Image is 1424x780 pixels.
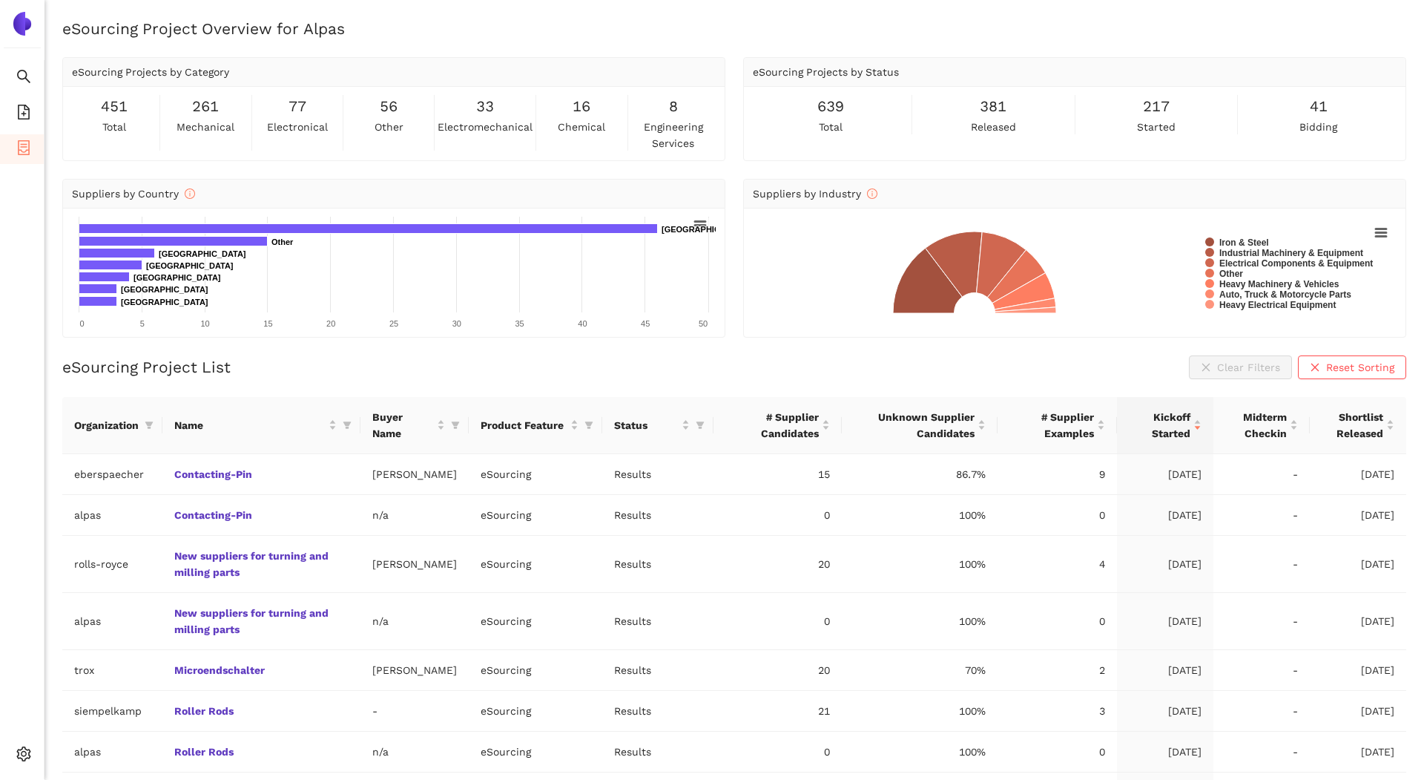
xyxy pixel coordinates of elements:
[79,319,84,328] text: 0
[998,691,1117,732] td: 3
[62,18,1406,39] h2: eSourcing Project Overview for Alpas
[602,536,713,593] td: Results
[602,650,713,691] td: Results
[602,593,713,650] td: Results
[842,691,998,732] td: 100%
[375,119,403,135] span: other
[1310,397,1406,454] th: this column's title is Shortlist Released,this column is sortable
[693,414,708,436] span: filter
[584,421,593,430] span: filter
[602,495,713,536] td: Results
[360,650,469,691] td: [PERSON_NAME]
[558,119,605,135] span: chemical
[631,119,716,151] span: engineering services
[1326,359,1394,376] span: Reset Sorting
[980,95,1006,118] span: 381
[1310,495,1406,536] td: [DATE]
[1225,409,1287,442] span: Midterm Checkin
[998,397,1117,454] th: this column's title is # Supplier Examples,this column is sortable
[1219,258,1373,269] text: Electrical Components & Equipment
[192,95,219,118] span: 261
[162,397,360,454] th: this column's title is Name,this column is sortable
[1117,536,1213,593] td: [DATE]
[62,454,162,495] td: eberspaecher
[448,406,463,445] span: filter
[1310,536,1406,593] td: [DATE]
[1219,269,1243,279] text: Other
[1117,454,1213,495] td: [DATE]
[515,319,524,328] text: 35
[340,414,355,436] span: filter
[200,319,209,328] text: 10
[854,409,975,442] span: Unknown Supplier Candidates
[62,593,162,650] td: alpas
[389,319,398,328] text: 25
[1213,732,1310,773] td: -
[1213,691,1310,732] td: -
[713,732,841,773] td: 0
[998,593,1117,650] td: 0
[1219,300,1336,310] text: Heavy Electrical Equipment
[1299,119,1337,135] span: bidding
[102,119,126,135] span: total
[481,417,567,433] span: Product Feature
[713,397,841,454] th: this column's title is # Supplier Candidates,this column is sortable
[360,732,469,773] td: n/a
[469,397,602,454] th: this column's title is Product Feature,this column is sortable
[662,225,749,234] text: [GEOGRAPHIC_DATA]
[1219,289,1351,300] text: Auto, Truck & Motorcycle Parts
[62,732,162,773] td: alpas
[842,495,998,536] td: 100%
[998,454,1117,495] td: 9
[145,421,154,430] span: filter
[819,119,843,135] span: total
[476,95,494,118] span: 33
[469,650,602,691] td: eSourcing
[842,536,998,593] td: 100%
[142,414,156,436] span: filter
[713,650,841,691] td: 20
[74,417,139,433] span: Organization
[267,119,328,135] span: electronical
[1310,593,1406,650] td: [DATE]
[669,95,678,118] span: 8
[263,319,272,328] text: 15
[72,66,229,78] span: eSourcing Projects by Category
[62,691,162,732] td: siempelkamp
[1310,362,1320,374] span: close
[372,409,435,442] span: Buyer Name
[817,95,844,118] span: 639
[1189,355,1292,379] button: closeClear Filters
[581,414,596,436] span: filter
[185,189,195,199] span: info-circle
[713,536,841,593] td: 20
[452,319,461,328] text: 30
[343,421,352,430] span: filter
[159,249,246,258] text: [GEOGRAPHIC_DATA]
[360,495,469,536] td: n/a
[998,536,1117,593] td: 4
[380,95,398,118] span: 56
[842,454,998,495] td: 86.7%
[1322,409,1383,442] span: Shortlist Released
[72,188,195,200] span: Suppliers by Country
[602,454,713,495] td: Results
[998,732,1117,773] td: 0
[360,454,469,495] td: [PERSON_NAME]
[101,95,128,118] span: 451
[62,536,162,593] td: rolls-royce
[1117,495,1213,536] td: [DATE]
[1310,732,1406,773] td: [DATE]
[842,650,998,691] td: 70%
[469,732,602,773] td: eSourcing
[1213,454,1310,495] td: -
[1213,536,1310,593] td: -
[1117,732,1213,773] td: [DATE]
[16,64,31,94] span: search
[867,189,877,199] span: info-circle
[725,409,818,442] span: # Supplier Candidates
[10,12,34,36] img: Logo
[174,417,326,433] span: Name
[1310,454,1406,495] td: [DATE]
[1213,650,1310,691] td: -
